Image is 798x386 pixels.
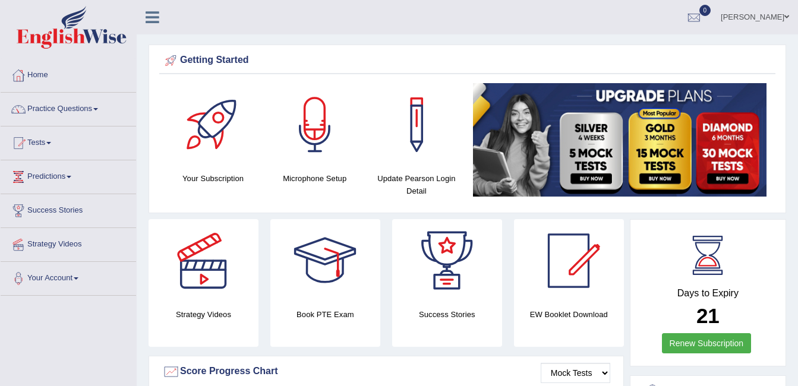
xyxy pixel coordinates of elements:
[149,308,258,321] h4: Strategy Videos
[1,59,136,88] a: Home
[270,172,359,185] h4: Microphone Setup
[662,333,752,353] a: Renew Subscription
[162,363,610,381] div: Score Progress Chart
[514,308,624,321] h4: EW Booklet Download
[1,228,136,258] a: Strategy Videos
[473,83,767,197] img: small5.jpg
[699,5,711,16] span: 0
[696,304,720,327] b: 21
[162,52,772,69] div: Getting Started
[270,308,380,321] h4: Book PTE Exam
[1,194,136,224] a: Success Stories
[1,160,136,190] a: Predictions
[1,93,136,122] a: Practice Questions
[168,172,258,185] h4: Your Subscription
[392,308,502,321] h4: Success Stories
[371,172,461,197] h4: Update Pearson Login Detail
[1,262,136,292] a: Your Account
[1,126,136,156] a: Tests
[644,288,772,299] h4: Days to Expiry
